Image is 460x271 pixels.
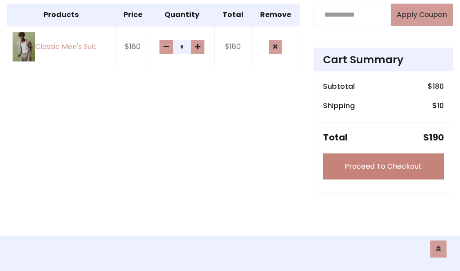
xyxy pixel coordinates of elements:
[214,4,251,26] th: Total
[214,26,251,67] td: $180
[437,101,444,111] span: 10
[323,132,348,143] h5: Total
[13,32,110,62] a: Classic Men's Suit
[7,4,116,26] th: Products
[115,26,150,67] td: $180
[429,131,444,144] span: 190
[323,53,444,66] h4: Cart Summary
[433,81,444,92] span: 180
[150,4,214,26] th: Quantity
[428,82,444,91] h6: $
[115,4,150,26] th: Price
[323,82,355,91] h6: Subtotal
[423,132,444,143] h5: $
[432,101,444,110] h6: $
[391,4,453,26] button: Apply Coupon
[251,4,300,26] th: Remove
[323,153,444,179] a: Proceed To Checkout
[323,101,355,110] h6: Shipping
